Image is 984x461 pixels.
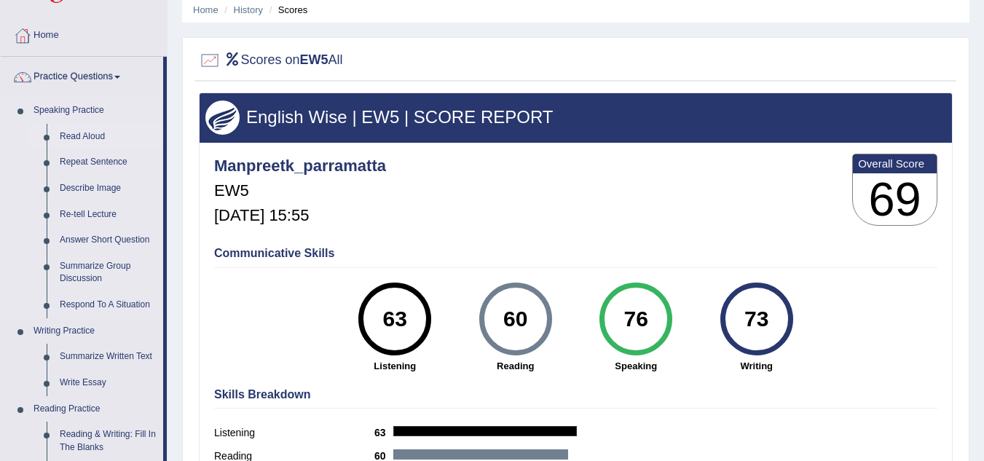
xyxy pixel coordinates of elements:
[27,396,163,422] a: Reading Practice
[730,288,783,350] div: 73
[193,4,219,15] a: Home
[489,288,542,350] div: 60
[214,182,386,200] h5: EW5
[214,207,386,224] h5: [DATE] 15:55
[1,15,167,52] a: Home
[205,101,240,135] img: wings.png
[53,422,163,460] a: Reading & Writing: Fill In The Blanks
[53,176,163,202] a: Describe Image
[27,318,163,344] a: Writing Practice
[53,202,163,228] a: Re-tell Lecture
[53,124,163,150] a: Read Aloud
[214,425,374,441] label: Listening
[214,388,937,401] h4: Skills Breakdown
[610,288,663,350] div: 76
[53,292,163,318] a: Respond To A Situation
[53,149,163,176] a: Repeat Sentence
[1,57,163,93] a: Practice Questions
[374,427,393,438] b: 63
[27,98,163,124] a: Speaking Practice
[266,3,308,17] li: Scores
[53,370,163,396] a: Write Essay
[300,52,328,67] b: EW5
[53,344,163,370] a: Summarize Written Text
[369,288,422,350] div: 63
[214,157,386,175] h4: Manpreetk_parramatta
[199,50,343,71] h2: Scores on All
[583,359,690,373] strong: Speaking
[853,173,937,226] h3: 69
[858,157,932,170] b: Overall Score
[53,253,163,292] a: Summarize Group Discussion
[214,247,937,260] h4: Communicative Skills
[342,359,449,373] strong: Listening
[234,4,263,15] a: History
[463,359,569,373] strong: Reading
[704,359,810,373] strong: Writing
[205,108,946,127] h3: English Wise | EW5 | SCORE REPORT
[53,227,163,253] a: Answer Short Question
